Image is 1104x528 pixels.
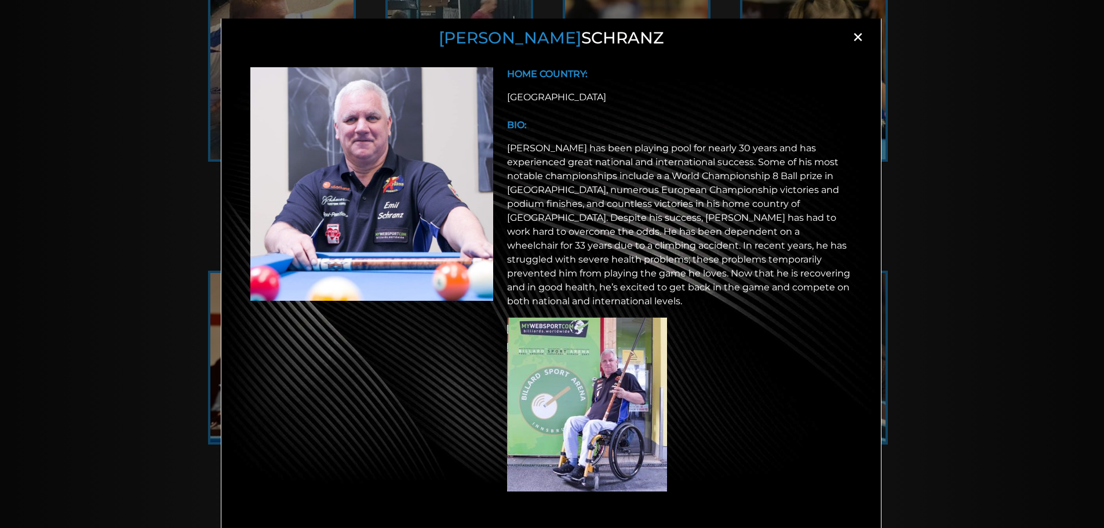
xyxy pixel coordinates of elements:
h3: Schranz [236,28,866,48]
b: BIO: [507,119,527,130]
span: [PERSON_NAME] [439,28,581,48]
img: Emil Schranz [250,67,493,301]
p: [PERSON_NAME] has been playing pool for nearly 30 years and has experienced great national and in... [507,141,852,308]
div: [GEOGRAPHIC_DATA] [507,90,852,104]
b: HOME COUNTRY: [507,68,588,79]
span: × [849,28,866,46]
